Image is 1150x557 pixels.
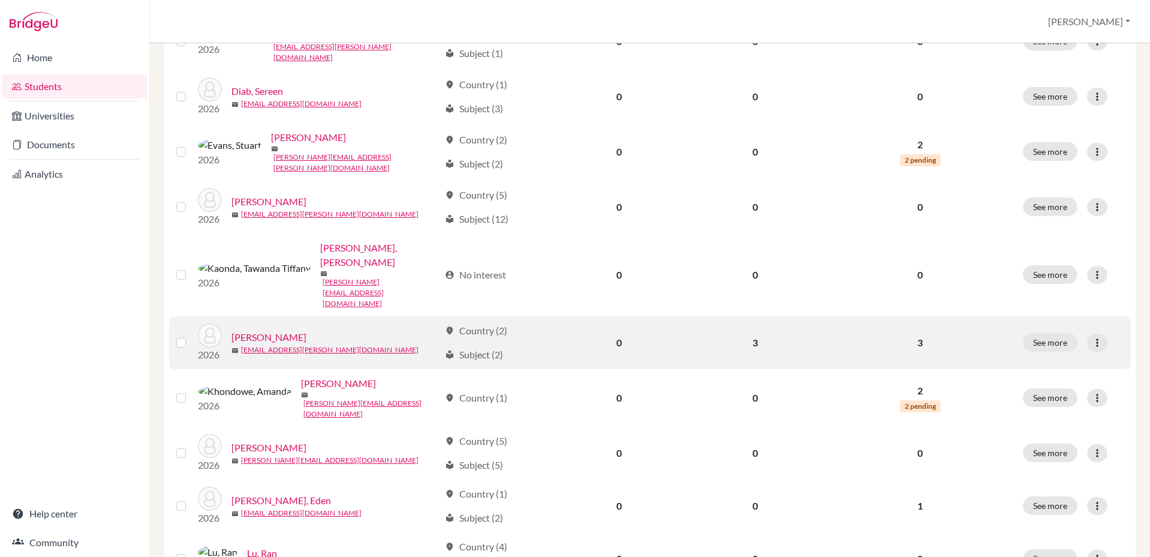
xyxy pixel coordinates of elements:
[685,316,825,369] td: 3
[445,324,507,338] div: Country (2)
[445,49,454,58] span: local_library
[231,101,239,108] span: mail
[198,152,261,167] p: 2026
[445,434,507,448] div: Country (5)
[198,188,222,212] img: Henry, Aliyah
[553,233,685,316] td: 0
[832,137,1008,152] p: 2
[273,152,439,173] a: [PERSON_NAME][EMAIL_ADDRESS][PERSON_NAME][DOMAIN_NAME]
[685,427,825,480] td: 0
[1023,142,1077,161] button: See more
[1023,87,1077,106] button: See more
[1043,10,1136,33] button: [PERSON_NAME]
[445,270,454,280] span: account_circle
[445,513,454,523] span: local_library
[685,233,825,316] td: 0
[231,457,239,465] span: mail
[198,42,261,56] p: 2026
[685,70,825,123] td: 0
[241,98,362,109] a: [EMAIL_ADDRESS][DOMAIN_NAME]
[198,511,222,525] p: 2026
[2,104,147,128] a: Universities
[445,393,454,403] span: location_on
[231,330,306,345] a: [PERSON_NAME]
[445,391,507,405] div: Country (1)
[1023,496,1077,515] button: See more
[320,241,439,269] a: [PERSON_NAME], [PERSON_NAME]
[445,540,507,554] div: Country (4)
[445,157,503,171] div: Subject (2)
[198,348,222,362] p: 2026
[832,89,1008,104] p: 0
[231,211,239,218] span: mail
[320,270,327,277] span: mail
[832,446,1008,460] p: 0
[553,480,685,532] td: 0
[198,77,222,101] img: Diab, Sereen
[553,70,685,123] td: 0
[2,74,147,98] a: Students
[445,542,454,552] span: location_on
[445,489,454,499] span: location_on
[685,123,825,181] td: 0
[445,460,454,470] span: local_library
[445,101,503,116] div: Subject (3)
[445,326,454,336] span: location_on
[271,130,346,145] a: [PERSON_NAME]
[241,455,419,466] a: [PERSON_NAME][EMAIL_ADDRESS][DOMAIN_NAME]
[553,181,685,233] td: 0
[832,499,1008,513] p: 1
[231,441,306,455] a: [PERSON_NAME]
[303,398,439,420] a: [PERSON_NAME][EMAIL_ADDRESS][DOMAIN_NAME]
[445,104,454,113] span: local_library
[198,324,222,348] img: Kasmani, Fatima
[445,159,454,169] span: local_library
[445,135,454,145] span: location_on
[445,77,507,92] div: Country (1)
[832,268,1008,282] p: 0
[301,376,376,391] a: [PERSON_NAME]
[832,200,1008,214] p: 0
[445,268,506,282] div: No interest
[445,190,454,200] span: location_on
[685,181,825,233] td: 0
[445,214,454,224] span: local_library
[1023,444,1077,462] button: See more
[445,511,503,525] div: Subject (2)
[271,145,278,152] span: mail
[832,384,1008,398] p: 2
[231,510,239,517] span: mail
[10,12,58,31] img: Bridge-U
[301,391,308,399] span: mail
[2,162,147,186] a: Analytics
[445,348,503,362] div: Subject (2)
[198,275,311,290] p: 2026
[1023,388,1077,407] button: See more
[685,480,825,532] td: 0
[832,336,1008,350] p: 3
[231,493,331,508] a: [PERSON_NAME], Eden
[198,399,291,413] p: 2026
[553,316,685,369] td: 0
[445,436,454,446] span: location_on
[198,458,222,472] p: 2026
[198,212,222,226] p: 2026
[2,46,147,70] a: Home
[445,458,503,472] div: Subject (5)
[231,194,306,209] a: [PERSON_NAME]
[231,84,283,98] a: Diab, Sereen
[685,369,825,427] td: 0
[445,487,507,501] div: Country (1)
[198,434,222,458] img: Kumar, Vanshika
[1023,333,1077,352] button: See more
[198,487,222,511] img: Lee Hughes, Eden
[2,531,147,555] a: Community
[1023,265,1077,284] button: See more
[445,133,507,147] div: Country (2)
[241,508,362,519] a: [EMAIL_ADDRESS][DOMAIN_NAME]
[445,350,454,360] span: local_library
[241,209,419,220] a: [EMAIL_ADDRESS][PERSON_NAME][DOMAIN_NAME]
[198,101,222,116] p: 2026
[445,188,507,202] div: Country (5)
[198,138,261,152] img: Evans, Stuart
